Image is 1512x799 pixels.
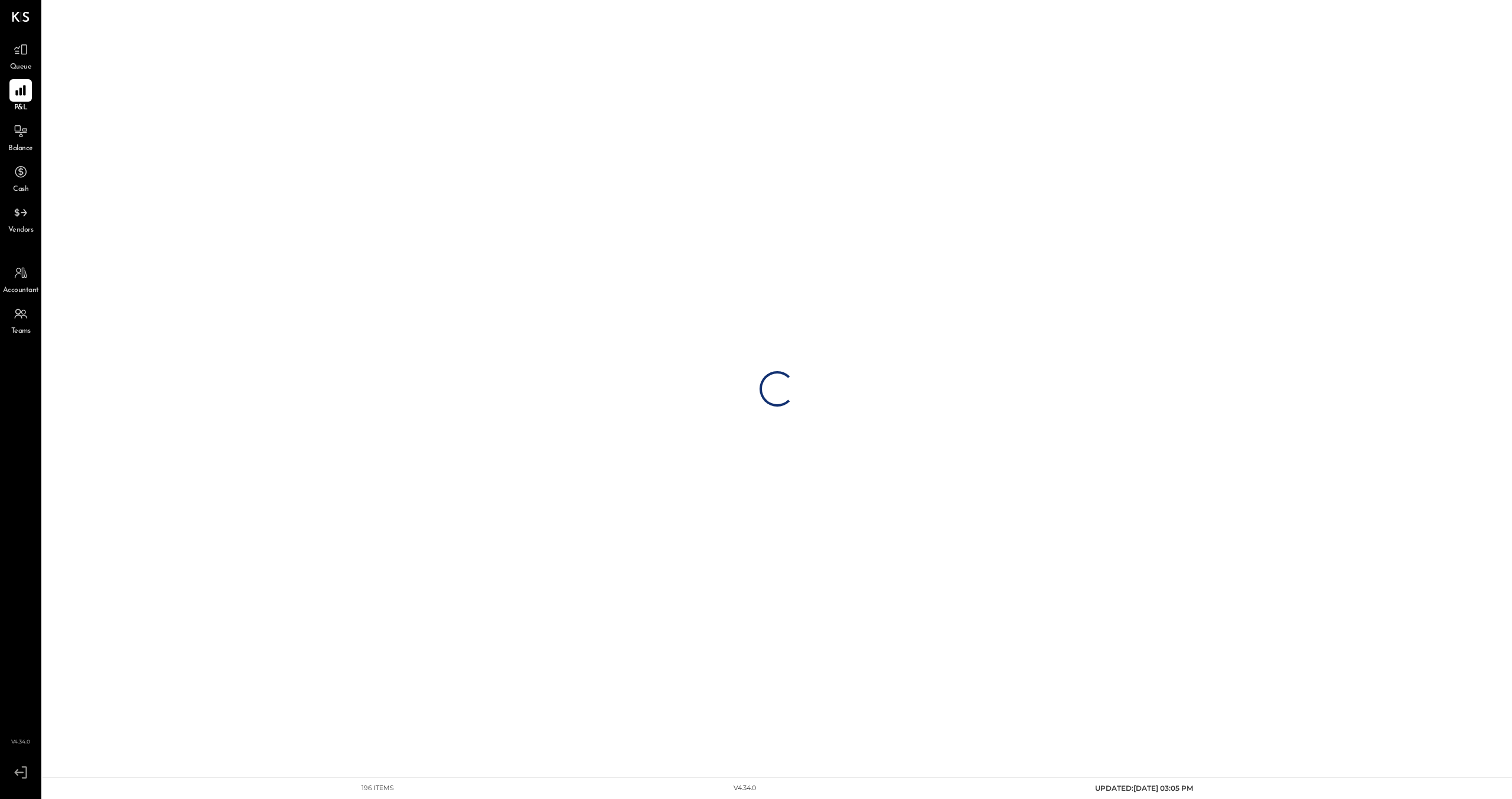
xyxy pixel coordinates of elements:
span: UPDATED: [DATE] 03:05 PM [1095,784,1193,792]
span: Queue [10,62,32,73]
a: P&L [1,79,41,113]
span: Cash [13,184,28,195]
span: Teams [11,326,31,337]
a: Accountant [1,262,41,296]
span: P&L [14,103,28,113]
a: Vendors [1,202,41,236]
div: 196 items [361,784,394,793]
div: v 4.34.0 [734,784,756,793]
a: Cash [1,161,41,195]
a: Queue [1,38,41,73]
a: Balance [1,120,41,154]
span: Balance [8,144,33,154]
a: Teams [1,303,41,337]
span: Accountant [3,285,39,296]
span: Vendors [8,225,34,236]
